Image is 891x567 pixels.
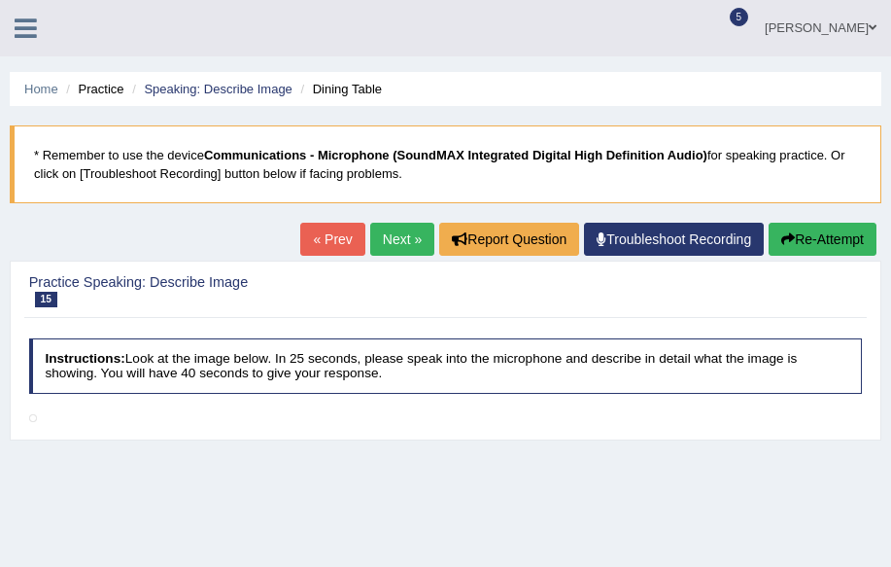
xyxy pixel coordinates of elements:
[144,82,291,96] a: Speaking: Describe Image
[204,148,707,162] b: Communications - Microphone (SoundMAX Integrated Digital High Definition Audio)
[370,223,434,256] a: Next »
[769,223,876,256] button: Re-Attempt
[10,125,881,203] blockquote: * Remember to use the device for speaking practice. Or click on [Troubleshoot Recording] button b...
[61,80,123,98] li: Practice
[24,82,58,96] a: Home
[295,80,382,98] li: Dining Table
[439,223,579,256] button: Report Question
[29,275,546,307] h2: Practice Speaking: Describe Image
[300,223,364,256] a: « Prev
[730,8,749,26] span: 5
[45,351,124,366] b: Instructions:
[29,338,863,394] h4: Look at the image below. In 25 seconds, please speak into the microphone and describe in detail w...
[584,223,764,256] a: Troubleshoot Recording
[35,292,57,306] span: 15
